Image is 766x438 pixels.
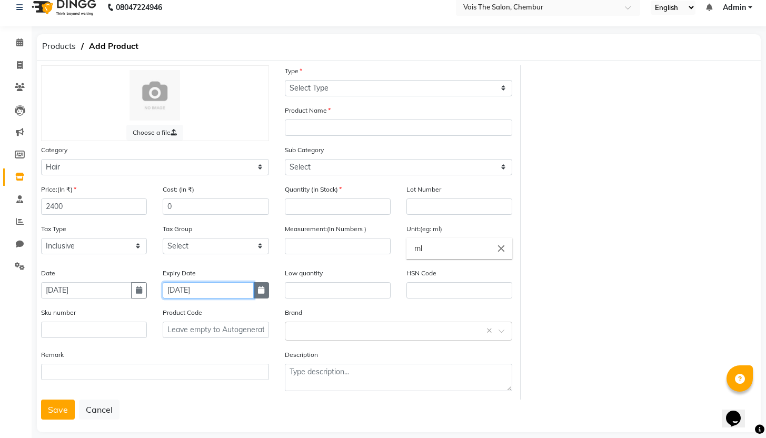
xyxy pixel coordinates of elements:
[130,70,180,121] img: Cinque Terre
[41,308,76,317] label: Sku number
[723,2,746,13] span: Admin
[79,400,120,420] button: Cancel
[285,224,366,234] label: Measurement:(In Numbers )
[285,308,302,317] label: Brand
[163,224,192,234] label: Tax Group
[163,185,194,194] label: Cost: (In ₹)
[41,224,66,234] label: Tax Type
[486,325,495,336] span: Clear all
[163,322,268,338] input: Leave empty to Autogenerate
[406,185,441,194] label: Lot Number
[285,185,342,194] label: Quantity (In Stock)
[495,243,507,254] i: Close
[41,400,75,420] button: Save
[406,268,436,278] label: HSN Code
[41,145,67,155] label: Category
[285,350,318,360] label: Description
[163,308,202,317] label: Product Code
[722,396,755,427] iframe: chat widget
[126,125,183,141] label: Choose a file
[163,268,196,278] label: Expiry Date
[41,350,64,360] label: Remark
[285,106,331,115] label: Product Name
[37,37,81,56] span: Products
[41,185,76,194] label: Price:(In ₹)
[406,224,442,234] label: Unit:(eg: ml)
[285,66,302,76] label: Type
[84,37,144,56] span: Add Product
[285,145,324,155] label: Sub Category
[285,268,323,278] label: Low quantity
[41,268,55,278] label: Date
